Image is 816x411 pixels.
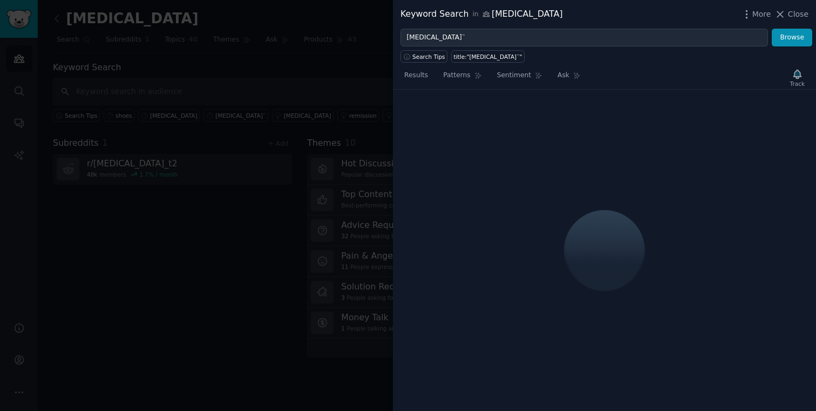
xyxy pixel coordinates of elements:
[493,67,546,89] a: Sentiment
[497,71,531,80] span: Sentiment
[400,50,447,63] button: Search Tips
[443,71,470,80] span: Patterns
[400,67,432,89] a: Results
[404,71,428,80] span: Results
[557,71,569,80] span: Ask
[741,9,771,20] button: More
[774,9,808,20] button: Close
[772,29,812,47] button: Browse
[400,29,768,47] input: Try a keyword related to your business
[412,53,445,60] span: Search Tips
[554,67,584,89] a: Ask
[752,9,771,20] span: More
[454,53,522,60] div: title:"[MEDICAL_DATA]¨"
[400,8,563,21] div: Keyword Search [MEDICAL_DATA]
[451,50,525,63] a: title:"[MEDICAL_DATA]¨"
[788,9,808,20] span: Close
[439,67,485,89] a: Patterns
[472,10,478,19] span: in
